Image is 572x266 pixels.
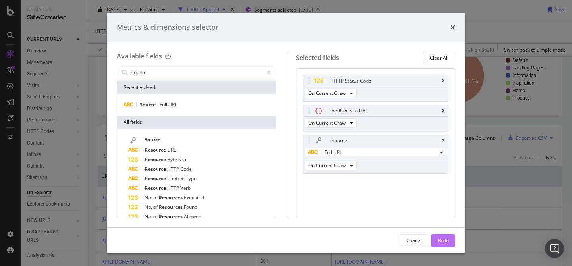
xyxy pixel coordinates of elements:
div: Selected fields [296,53,339,62]
span: On Current Crawl [308,90,347,96]
span: Code [180,166,192,172]
span: No. [145,213,153,220]
span: Resource [145,146,167,153]
span: Resource [145,156,167,163]
input: Search by field name [131,67,263,79]
div: Open Intercom Messenger [545,239,564,258]
span: Executed [184,194,204,201]
span: On Current Crawl [308,162,347,169]
span: URL [168,101,177,108]
div: All fields [117,116,276,129]
div: times [441,79,445,83]
span: Verb [180,185,191,191]
span: Found [184,204,197,210]
span: Full URL [325,149,342,156]
div: times [450,22,455,33]
span: of [153,204,159,210]
div: SourcetimesFull URLOn Current Crawl [303,135,449,174]
span: of [153,194,159,201]
button: Clear All [423,52,455,64]
span: Resource [145,166,167,172]
span: Byte [167,156,178,163]
div: Metrics & dimensions selector [117,22,218,33]
div: modal [107,13,465,253]
span: On Current Crawl [308,120,347,126]
button: On Current Crawl [305,161,357,170]
span: Size [178,156,187,163]
div: Recently Used [117,81,276,94]
span: Resources [159,204,184,210]
span: Resource [145,175,167,182]
span: Resource [145,185,167,191]
div: Clear All [430,54,448,61]
div: times [441,138,445,143]
span: Source [145,136,160,143]
span: Type [186,175,197,182]
span: Allowed [184,213,201,220]
span: HTTP [167,185,180,191]
div: Redirects to URLtimesOn Current Crawl [303,105,449,131]
div: times [441,108,445,113]
span: Content [167,175,186,182]
div: HTTP Status Code [332,77,371,85]
button: Build [431,234,455,247]
span: Full [160,101,168,108]
div: Source [332,137,347,145]
span: - [157,101,160,108]
div: Available fields [117,52,162,60]
span: Resources [159,213,184,220]
button: Cancel [400,234,428,247]
div: Redirects to URL [332,107,368,115]
div: HTTP Status CodetimesOn Current Crawl [303,75,449,102]
span: of [153,213,159,220]
span: No. [145,194,153,201]
div: Cancel [406,237,421,244]
span: Resources [159,194,184,201]
span: No. [145,204,153,210]
button: On Current Crawl [305,89,357,98]
span: Source [140,101,157,108]
button: Full URL [305,148,447,157]
div: Build [438,237,449,244]
button: On Current Crawl [305,118,357,128]
span: URL [167,146,176,153]
span: HTTP [167,166,180,172]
